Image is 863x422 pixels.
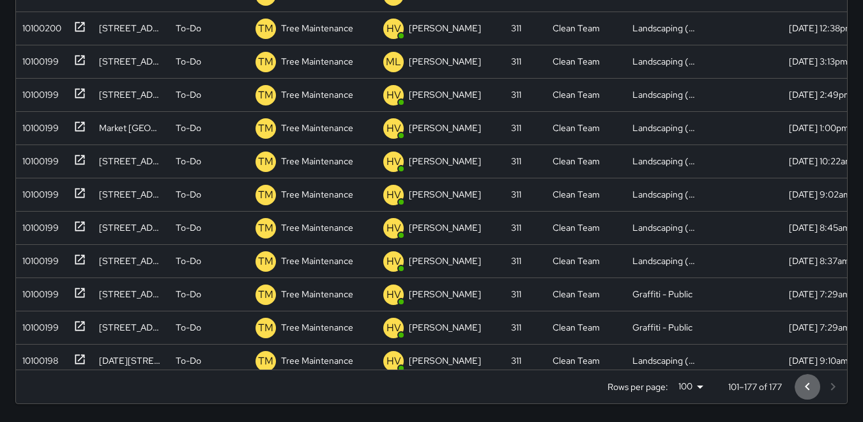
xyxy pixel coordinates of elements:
[99,22,163,35] div: 901 Market Street
[281,55,353,68] p: Tree Maintenance
[99,221,163,234] div: 1068 Mission Street
[511,88,521,101] div: 311
[632,55,699,68] div: Landscaping (DG & Weeds)
[17,349,58,367] div: 10100198
[553,288,600,301] div: Clean Team
[511,188,521,201] div: 311
[99,155,163,168] div: 474 Natoma Street
[632,221,699,234] div: Landscaping (DG & Weeds)
[176,354,201,367] p: To-Do
[553,221,600,234] div: Clean Team
[607,380,668,393] p: Rows per page:
[176,254,201,267] p: To-Do
[409,121,481,134] p: [PERSON_NAME]
[258,287,273,302] p: TM
[281,121,353,134] p: Tree Maintenance
[17,150,59,168] div: 10100199
[386,21,401,36] p: HV
[176,121,201,134] p: To-Do
[99,354,163,367] div: 1089-1093 Market Street
[258,88,273,103] p: TM
[17,216,59,234] div: 10100199
[632,121,699,134] div: Landscaping (DG & Weeds)
[728,380,782,393] p: 101–177 of 177
[176,288,201,301] p: To-Do
[99,121,163,134] div: Market St & 5th St (Island)
[553,55,600,68] div: Clean Team
[409,321,481,334] p: [PERSON_NAME]
[386,187,401,203] p: HV
[511,22,521,35] div: 311
[281,221,353,234] p: Tree Maintenance
[409,221,481,234] p: [PERSON_NAME]
[409,22,481,35] p: [PERSON_NAME]
[176,155,201,168] p: To-Do
[409,55,481,68] p: [PERSON_NAME]
[17,50,59,68] div: 10100199
[17,183,59,201] div: 10100199
[17,116,59,134] div: 10100199
[386,154,401,169] p: HV
[386,121,401,136] p: HV
[409,354,481,367] p: [PERSON_NAME]
[511,354,521,367] div: 311
[176,55,201,68] p: To-Do
[553,254,600,267] div: Clean Team
[511,121,521,134] div: 311
[553,321,600,334] div: Clean Team
[553,155,600,168] div: Clean Team
[281,288,353,301] p: Tree Maintenance
[258,320,273,336] p: TM
[632,354,699,367] div: Landscaping (DG & Weeds)
[632,288,692,301] div: Graffiti - Public
[386,254,401,269] p: HV
[632,321,692,334] div: Graffiti - Public
[632,155,699,168] div: Landscaping (DG & Weeds)
[386,287,401,302] p: HV
[281,155,353,168] p: Tree Maintenance
[99,55,163,68] div: 973 Market Street
[511,254,521,267] div: 311
[17,283,59,301] div: 10100199
[258,54,273,70] p: TM
[281,188,353,201] p: Tree Maintenance
[409,88,481,101] p: [PERSON_NAME]
[176,22,201,35] p: To-Do
[99,254,163,267] div: 600 Minna Street
[281,22,353,35] p: Tree Maintenance
[795,374,820,400] button: Go to previous page
[17,83,59,101] div: 10100199
[553,188,600,201] div: Clean Team
[511,155,521,168] div: 311
[386,320,401,336] p: HV
[258,354,273,369] p: TM
[99,188,163,201] div: 1000 Mission Street
[176,88,201,101] p: To-Do
[281,254,353,267] p: Tree Maintenance
[386,88,401,103] p: HV
[409,288,481,301] p: [PERSON_NAME]
[553,354,600,367] div: Clean Team
[99,88,163,101] div: 1028 Mission Street
[281,321,353,334] p: Tree Maintenance
[258,221,273,236] p: TM
[281,88,353,101] p: Tree Maintenance
[17,17,61,35] div: 10100200
[386,354,401,369] p: HV
[553,121,600,134] div: Clean Team
[176,321,201,334] p: To-Do
[176,188,201,201] p: To-Do
[553,22,600,35] div: Clean Team
[17,316,59,334] div: 10100199
[553,88,600,101] div: Clean Team
[632,188,699,201] div: Landscaping (DG & Weeds)
[632,254,699,267] div: Landscaping (DG & Weeds)
[281,354,353,367] p: Tree Maintenance
[511,55,521,68] div: 311
[632,22,699,35] div: Landscaping (DG & Weeds)
[511,221,521,234] div: 311
[99,288,163,301] div: 64 7th Street
[386,54,401,70] p: ML
[258,254,273,269] p: TM
[511,288,521,301] div: 311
